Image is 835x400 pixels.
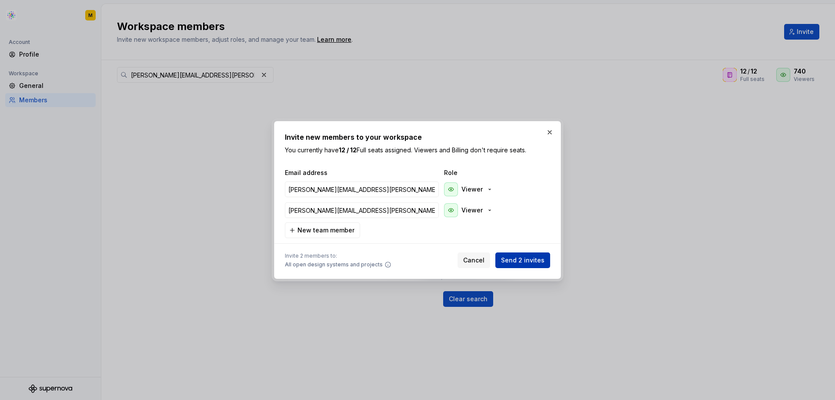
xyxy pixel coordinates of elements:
p: Viewer [461,185,483,194]
p: You currently have Full seats assigned. Viewers and Billing don't require seats. [285,146,550,155]
span: Role [444,168,531,177]
button: New team member [285,222,360,238]
b: 12 / 12 [339,146,357,154]
span: Invite 2 members to: [285,252,391,259]
span: Email address [285,168,441,177]
button: Cancel [458,252,490,268]
button: Send 2 invites [495,252,550,268]
button: Viewer [442,202,497,219]
p: Viewer [461,206,483,215]
button: Viewer [442,181,497,198]
span: Send 2 invites [501,256,544,265]
span: All open design systems and projects [285,261,383,268]
span: New team member [297,226,354,235]
h2: Invite new members to your workspace [285,132,550,142]
span: Cancel [463,256,484,265]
